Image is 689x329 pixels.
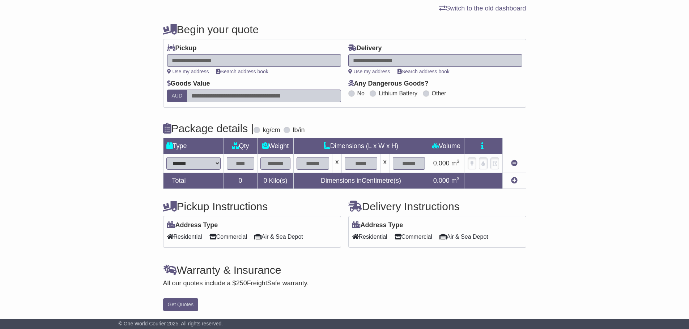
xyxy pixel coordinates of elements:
h4: Delivery Instructions [348,200,526,212]
span: m [451,177,460,184]
div: All our quotes include a $ FreightSafe warranty. [163,280,526,287]
span: © One World Courier 2025. All rights reserved. [119,321,223,326]
span: 250 [236,280,247,287]
h4: Pickup Instructions [163,200,341,212]
label: Address Type [352,221,403,229]
span: Air & Sea Depot [439,231,488,242]
span: m [451,160,460,167]
a: Search address book [216,69,268,74]
label: AUD [167,90,187,102]
a: Use my address [348,69,390,74]
button: Get Quotes [163,298,199,311]
span: 0.000 [433,177,450,184]
label: Pickup [167,44,197,52]
label: lb/in [293,126,305,134]
td: Dimensions (L x W x H) [294,138,428,154]
td: x [380,154,390,173]
sup: 3 [457,159,460,164]
label: Delivery [348,44,382,52]
td: Kilo(s) [257,173,294,189]
td: Volume [428,138,464,154]
label: Other [432,90,446,97]
span: Residential [167,231,202,242]
span: Air & Sea Depot [254,231,303,242]
td: Total [163,173,224,189]
label: Address Type [167,221,218,229]
h4: Begin your quote [163,23,526,35]
span: 0.000 [433,160,450,167]
td: Qty [224,138,257,154]
h4: Package details | [163,122,254,134]
label: Lithium Battery [379,90,417,97]
label: Goods Value [167,80,210,88]
a: Search address book [397,69,450,74]
a: Use my address [167,69,209,74]
td: x [332,154,342,173]
td: Dimensions in Centimetre(s) [294,173,428,189]
a: Add new item [511,177,518,184]
td: 0 [224,173,257,189]
span: Commercial [395,231,432,242]
label: No [357,90,365,97]
span: Residential [352,231,387,242]
span: 0 [263,177,267,184]
label: kg/cm [263,126,280,134]
sup: 3 [457,176,460,181]
span: Commercial [209,231,247,242]
a: Remove this item [511,160,518,167]
td: Weight [257,138,294,154]
label: Any Dangerous Goods? [348,80,429,88]
a: Switch to the old dashboard [439,5,526,12]
td: Type [163,138,224,154]
h4: Warranty & Insurance [163,264,526,276]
